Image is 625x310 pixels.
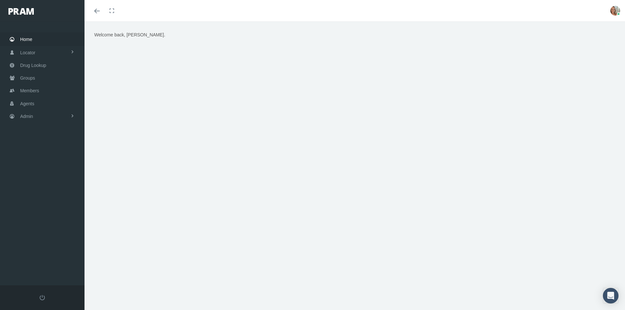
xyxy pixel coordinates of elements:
span: Admin [20,110,33,123]
span: Members [20,84,39,97]
img: S_Profile_Picture_15372.jpg [610,6,620,16]
img: PRAM_20_x_78.png [8,8,34,15]
span: Groups [20,72,35,84]
span: Home [20,33,32,45]
span: Welcome back, [PERSON_NAME]. [94,32,165,37]
div: Open Intercom Messenger [603,288,618,304]
span: Locator [20,46,35,59]
span: Agents [20,97,34,110]
span: Drug Lookup [20,59,46,71]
